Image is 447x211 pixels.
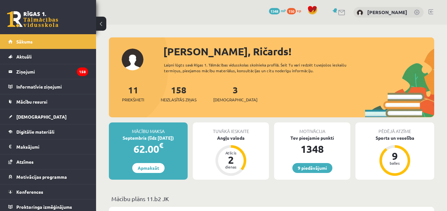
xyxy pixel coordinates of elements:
[164,62,359,74] div: Laipni lūgts savā Rīgas 1. Tālmācības vidusskolas skolnieka profilā. Šeit Tu vari redzēt tuvojošo...
[385,161,404,165] div: balles
[16,204,72,210] span: Proktoringa izmēģinājums
[109,135,188,141] div: Septembris (līdz [DATE])
[213,84,257,103] a: 3[DEMOGRAPHIC_DATA]
[281,8,286,13] span: mP
[8,49,88,64] a: Aktuāli
[8,124,88,139] a: Digitālie materiāli
[161,97,197,103] span: Neizlasītās ziņas
[16,79,88,94] legend: Informatīvie ziņojumi
[355,135,434,177] a: Sports un veselība 9 balles
[8,154,88,169] a: Atzīmes
[77,67,88,76] i: 158
[16,54,32,59] span: Aktuāli
[385,151,404,161] div: 9
[269,8,280,14] span: 1348
[221,165,240,169] div: dienas
[269,8,286,13] a: 1348 mP
[367,9,407,15] a: [PERSON_NAME]
[221,151,240,155] div: Atlicis
[16,159,34,165] span: Atzīmes
[193,135,269,141] div: Angļu valoda
[8,64,88,79] a: Ziņojumi158
[213,97,257,103] span: [DEMOGRAPHIC_DATA]
[8,34,88,49] a: Sākums
[193,122,269,135] div: Tuvākā ieskaite
[355,122,434,135] div: Pēdējā atzīme
[355,135,434,141] div: Sports un veselība
[111,194,432,203] p: Mācību plāns 11.b2 JK
[8,94,88,109] a: Mācību resursi
[8,109,88,124] a: [DEMOGRAPHIC_DATA]
[122,84,144,103] a: 11Priekšmeti
[274,135,350,141] div: Tev pieejamie punkti
[16,139,88,154] legend: Maksājumi
[7,11,58,27] a: Rīgas 1. Tālmācības vidusskola
[8,79,88,94] a: Informatīvie ziņojumi
[16,114,67,120] span: [DEMOGRAPHIC_DATA]
[357,10,363,16] img: Ričards Millers
[8,184,88,199] a: Konferences
[163,44,434,59] div: [PERSON_NAME], Ričards!
[122,97,144,103] span: Priekšmeti
[109,122,188,135] div: Mācību maksa
[161,84,197,103] a: 158Neizlasītās ziņas
[8,139,88,154] a: Maksājumi
[16,174,67,180] span: Motivācijas programma
[274,141,350,157] div: 1348
[8,169,88,184] a: Motivācijas programma
[16,129,54,135] span: Digitālie materiāli
[297,8,301,13] span: xp
[109,141,188,157] div: 62.00
[287,8,304,13] a: 150 xp
[132,163,165,173] a: Apmaksāt
[221,155,240,165] div: 2
[292,163,332,173] a: 9 piedāvājumi
[287,8,296,14] span: 150
[16,39,33,44] span: Sākums
[16,99,47,105] span: Mācību resursi
[274,122,350,135] div: Motivācija
[193,135,269,177] a: Angļu valoda Atlicis 2 dienas
[16,189,43,195] span: Konferences
[159,141,163,150] span: €
[16,64,88,79] legend: Ziņojumi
